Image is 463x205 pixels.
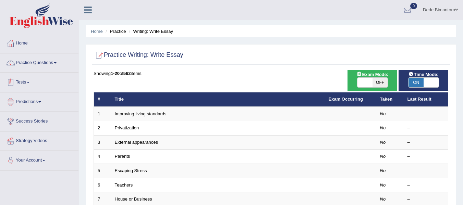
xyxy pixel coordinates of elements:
a: Privatization [115,125,139,130]
a: Strategy Videos [0,131,78,149]
a: Exam Occurring [329,97,363,102]
th: # [94,92,111,107]
a: Predictions [0,92,78,110]
a: Home [0,34,78,51]
em: No [380,196,386,202]
td: 4 [94,150,111,164]
a: House or Business [115,196,152,202]
a: Improving living standards [115,111,167,116]
h2: Practice Writing: Write Essay [94,50,183,60]
a: Success Stories [0,112,78,129]
div: Show exams occurring in exams [348,70,397,91]
span: OFF [373,78,388,87]
div: – [407,153,444,160]
a: Parents [115,154,130,159]
td: 1 [94,107,111,121]
th: Last Result [404,92,448,107]
a: Tests [0,73,78,90]
span: Exam Mode: [354,71,391,78]
div: – [407,182,444,189]
td: 3 [94,135,111,150]
td: 6 [94,178,111,192]
span: ON [409,78,424,87]
th: Taken [376,92,404,107]
span: Time Mode: [406,71,441,78]
em: No [380,182,386,188]
td: 5 [94,164,111,178]
div: – [407,196,444,203]
td: 2 [94,121,111,136]
b: 1-20 [111,71,120,76]
em: No [380,111,386,116]
em: No [380,168,386,173]
a: Practice Questions [0,53,78,71]
div: – [407,168,444,174]
li: Practice [104,28,126,35]
span: 0 [410,3,417,9]
a: Teachers [115,182,133,188]
em: No [380,140,386,145]
a: Your Account [0,151,78,168]
a: Home [91,29,103,34]
div: – [407,139,444,146]
div: – [407,125,444,131]
em: No [380,154,386,159]
div: Showing of items. [94,70,448,77]
th: Title [111,92,325,107]
a: External appearances [115,140,158,145]
em: No [380,125,386,130]
div: – [407,111,444,117]
a: Escaping Stress [115,168,147,173]
li: Writing: Write Essay [127,28,173,35]
b: 562 [123,71,131,76]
